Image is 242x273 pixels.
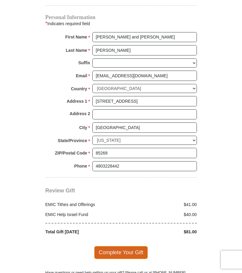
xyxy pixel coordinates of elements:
strong: Address 1 [67,97,87,105]
strong: Email [76,72,87,80]
div: $41.00 [121,201,200,208]
strong: Country [71,85,87,93]
strong: ZIP/Postal Code [55,149,87,157]
div: EMIC Help Israel Fund [42,211,121,218]
strong: Address 2 [70,109,90,118]
strong: State/Province [58,136,87,145]
strong: Phone [74,162,87,170]
strong: City [79,123,87,132]
strong: Suffix [78,58,90,67]
div: Total Gift [DATE] [42,229,121,235]
span: Complete Your Gift [94,246,148,259]
span: Review Gift [45,188,75,194]
div: $40.00 [121,211,200,218]
h4: Personal Information [45,15,197,20]
div: EMIC Tithes and Offerings [42,201,121,208]
div: Indicates required field [45,20,197,28]
strong: Last Name [66,46,87,55]
div: $81.00 [121,229,200,235]
strong: First Name [65,33,87,41]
